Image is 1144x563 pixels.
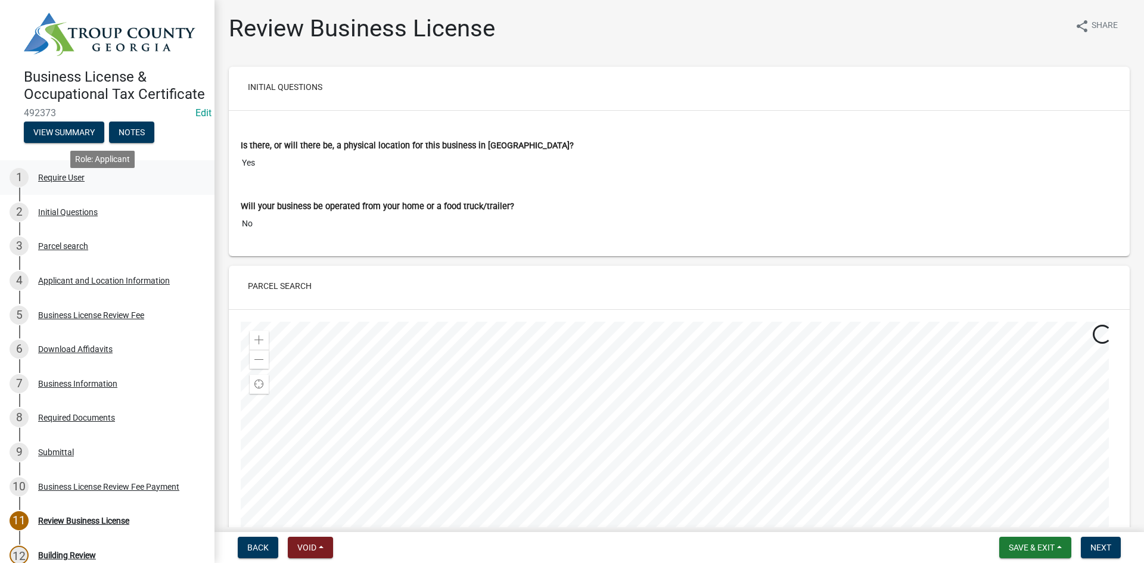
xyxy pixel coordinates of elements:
[109,129,154,138] wm-modal-confirm: Notes
[229,14,495,43] h1: Review Business License
[10,203,29,222] div: 2
[10,306,29,325] div: 5
[297,543,316,552] span: Void
[38,242,88,250] div: Parcel search
[10,408,29,427] div: 8
[250,350,269,369] div: Zoom out
[241,203,514,211] label: Will your business be operated from your home or a food truck/trailer?
[38,311,144,319] div: Business License Review Fee
[238,537,278,558] button: Back
[24,13,195,56] img: Troup County, Georgia
[24,69,205,103] h4: Business License & Occupational Tax Certificate
[38,551,96,559] div: Building Review
[247,543,269,552] span: Back
[10,271,29,290] div: 4
[250,331,269,350] div: Zoom in
[38,276,170,285] div: Applicant and Location Information
[10,511,29,530] div: 11
[10,237,29,256] div: 3
[195,107,212,119] wm-modal-confirm: Edit Application Number
[250,375,269,394] div: Find my location
[10,340,29,359] div: 6
[238,275,321,297] button: Parcel search
[1092,19,1118,33] span: Share
[1090,543,1111,552] span: Next
[238,76,332,98] button: Initial Questions
[288,537,333,558] button: Void
[38,380,117,388] div: Business Information
[1081,537,1121,558] button: Next
[1065,14,1127,38] button: shareShare
[70,151,135,168] div: Role: Applicant
[10,477,29,496] div: 10
[10,374,29,393] div: 7
[38,448,74,456] div: Submittal
[38,517,129,525] div: Review Business License
[24,107,191,119] span: 492373
[38,413,115,422] div: Required Documents
[1075,19,1089,33] i: share
[38,483,179,491] div: Business License Review Fee Payment
[38,173,85,182] div: Require User
[24,129,104,138] wm-modal-confirm: Summary
[241,142,574,150] label: Is there, or will there be, a physical location for this business in [GEOGRAPHIC_DATA]?
[999,537,1071,558] button: Save & Exit
[195,107,212,119] a: Edit
[38,208,98,216] div: Initial Questions
[109,122,154,143] button: Notes
[38,345,113,353] div: Download Affidavits
[1009,543,1055,552] span: Save & Exit
[24,122,104,143] button: View Summary
[10,443,29,462] div: 9
[10,168,29,187] div: 1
